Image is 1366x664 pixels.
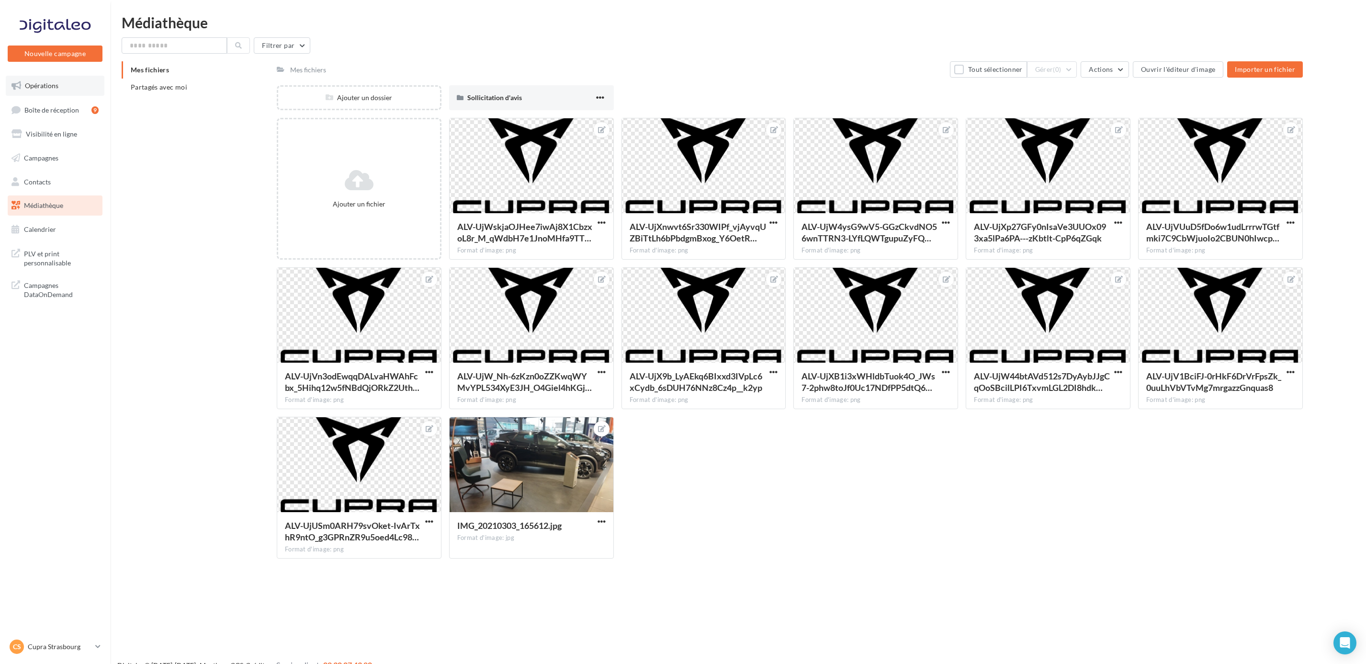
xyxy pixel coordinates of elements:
a: Campagnes DataOnDemand [6,275,104,303]
span: ALV-UjXB1i3xWHldbTuok4O_JWs7-2phw8toJf0Uc17NDfPP5dtQ6f6a [802,371,935,393]
span: Calendrier [24,225,56,233]
span: ALV-UjX9b_LyAEkq6BIxxd3IVpLc6xCydb_6sDUH76NNz8Cz4p__k2yp [630,371,762,393]
button: Nouvelle campagne [8,46,102,62]
div: Open Intercom Messenger [1333,631,1356,654]
span: Campagnes DataOnDemand [24,279,99,299]
button: Ouvrir l'éditeur d'image [1133,61,1223,78]
div: Mes fichiers [290,65,326,75]
p: Cupra Strasbourg [28,642,91,652]
span: Importer un fichier [1235,65,1295,73]
a: Boîte de réception9 [6,100,104,120]
button: Importer un fichier [1227,61,1303,78]
div: Format d'image: png [1146,246,1295,255]
a: Contacts [6,172,104,192]
div: Format d'image: jpg [457,534,606,542]
div: Format d'image: png [974,246,1122,255]
span: ALV-UjXnwvt6Sr330WIPf_vjAyvqUZBiTtLh6bPbdgmBxog_Y6OetRu1 [630,221,766,243]
span: Médiathèque [24,201,63,209]
div: Format d'image: png [457,246,606,255]
span: PLV et print personnalisable [24,247,99,268]
span: ALV-UjW44btAVd512s7DyAybJJgCqOoSBcilLPI6TxvmLGL2DI8hdkSn [974,371,1110,393]
a: Calendrier [6,219,104,240]
div: Format d'image: png [285,396,433,404]
span: ALV-UjVn3odEwqqDALvaHWAhFcbx_5Hihq12w5fNBdQjORkZ2Uth80Z7 [285,371,419,393]
span: ALV-UjWskjaOJHee7iwAj8X1CbzxoL8r_M_qWdbH7e1JnoMHfa9TTuKa [457,221,592,243]
a: Médiathèque [6,195,104,216]
span: (0) [1053,66,1061,73]
span: Opérations [25,81,58,90]
span: Visibilité en ligne [26,130,77,138]
span: ALV-UjXp27GFy0nIsaVe3UUOx093xa5lPa6PA---zKbtlt-CpP6qZGqk [974,221,1106,243]
span: Mes fichiers [131,66,169,74]
div: Médiathèque [122,15,1355,30]
a: PLV et print personnalisable [6,243,104,272]
a: Opérations [6,76,104,96]
a: CS Cupra Strasbourg [8,638,102,656]
div: 9 [91,106,99,114]
div: Format d'image: png [802,246,950,255]
button: Tout sélectionner [950,61,1027,78]
div: Format d'image: png [285,545,433,554]
button: Gérer(0) [1027,61,1077,78]
span: IMG_20210303_165612.jpg [457,520,562,531]
button: Filtrer par [254,37,310,54]
div: Format d'image: png [630,246,778,255]
div: Format d'image: png [457,396,606,404]
a: Campagnes [6,148,104,168]
span: ALV-UjVUuD5fDo6w1udLrrrwTGtfmki7C9CbWjuoIo2CBUN0hIwcpykS [1146,221,1279,243]
span: Boîte de réception [24,105,79,114]
span: Sollicitation d'avis [467,93,522,102]
span: Partagés avec moi [131,83,187,91]
a: Visibilité en ligne [6,124,104,144]
div: Ajouter un fichier [282,199,436,209]
span: ALV-UjUSm0ARH79svOket-IvArTxhR9ntO_g3GPRnZR9u5oed4Lc98n5 [285,520,420,542]
span: ALV-UjW_Nh-6zKzn0oZZKwqWYMvYPL534XyE3JH_O4Giel4hKGjuzUlH [457,371,592,393]
button: Actions [1081,61,1129,78]
span: Contacts [24,177,51,185]
div: Format d'image: png [1146,396,1295,404]
span: CS [13,642,21,652]
div: Format d'image: png [630,396,778,404]
div: Format d'image: png [802,396,950,404]
span: ALV-UjV1BciFJ-0rHkF6DrVrFpsZk_0uuLhVbVTvMg7mrgazzGnquas8 [1146,371,1281,393]
span: Actions [1089,65,1113,73]
span: ALV-UjW4ysG9wV5-GGzCkvdNO56wnTTRN3-LYfLQWTgupuZyFQLPE24w [802,221,937,243]
span: Campagnes [24,154,58,162]
div: Format d'image: png [974,396,1122,404]
div: Ajouter un dossier [278,93,440,103]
